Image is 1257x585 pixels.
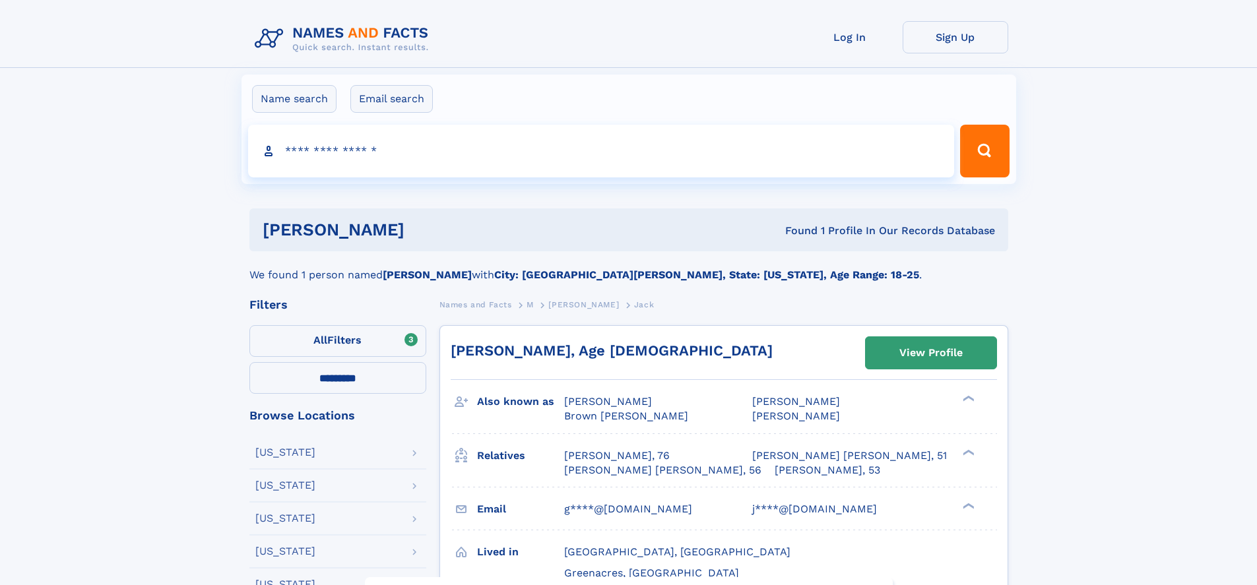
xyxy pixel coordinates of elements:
[752,395,840,408] span: [PERSON_NAME]
[477,390,564,413] h3: Also known as
[383,268,472,281] b: [PERSON_NAME]
[249,251,1008,283] div: We found 1 person named with .
[564,395,652,408] span: [PERSON_NAME]
[477,541,564,563] h3: Lived in
[477,445,564,467] h3: Relatives
[959,394,975,403] div: ❯
[252,85,337,113] label: Name search
[960,125,1009,177] button: Search Button
[797,21,903,53] a: Log In
[248,125,955,177] input: search input
[548,300,619,309] span: [PERSON_NAME]
[249,410,426,421] div: Browse Locations
[595,224,995,238] div: Found 1 Profile In Our Records Database
[249,21,439,57] img: Logo Names and Facts
[752,448,947,463] a: [PERSON_NAME] [PERSON_NAME], 51
[255,447,315,458] div: [US_STATE]
[255,546,315,557] div: [US_STATE]
[255,480,315,491] div: [US_STATE]
[564,448,670,463] a: [PERSON_NAME], 76
[527,300,534,309] span: M
[527,296,534,313] a: M
[439,296,512,313] a: Names and Facts
[249,299,426,311] div: Filters
[548,296,619,313] a: [PERSON_NAME]
[255,513,315,524] div: [US_STATE]
[903,21,1008,53] a: Sign Up
[477,498,564,520] h3: Email
[564,545,790,558] span: [GEOGRAPHIC_DATA], [GEOGRAPHIC_DATA]
[564,463,761,477] a: [PERSON_NAME] [PERSON_NAME], 56
[866,337,996,369] a: View Profile
[899,338,963,368] div: View Profile
[313,334,327,346] span: All
[752,410,840,422] span: [PERSON_NAME]
[249,325,426,357] label: Filters
[959,501,975,510] div: ❯
[564,410,688,422] span: Brown [PERSON_NAME]
[263,222,595,238] h1: [PERSON_NAME]
[775,463,880,477] a: [PERSON_NAME], 53
[494,268,919,281] b: City: [GEOGRAPHIC_DATA][PERSON_NAME], State: [US_STATE], Age Range: 18-25
[564,567,739,579] span: Greenacres, [GEOGRAPHIC_DATA]
[634,300,654,309] span: Jack
[451,342,773,359] a: [PERSON_NAME], Age [DEMOGRAPHIC_DATA]
[959,448,975,456] div: ❯
[350,85,433,113] label: Email search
